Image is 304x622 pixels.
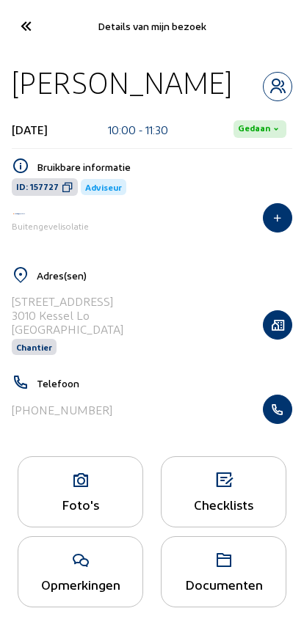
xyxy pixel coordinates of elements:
[51,20,253,32] div: Details van mijn bezoek
[162,577,286,592] div: Documenten
[12,308,123,322] div: 3010 Kessel Lo
[12,64,232,101] div: [PERSON_NAME]
[12,403,112,417] div: [PHONE_NUMBER]
[108,122,168,136] div: 10:00 - 11:30
[18,497,142,512] div: Foto's
[162,497,286,512] div: Checklists
[12,322,123,336] div: [GEOGRAPHIC_DATA]
[37,161,292,173] h5: Bruikbare informatie
[37,269,292,282] h5: Adres(sen)
[12,122,48,136] div: [DATE]
[37,377,292,389] h5: Telefoon
[238,123,270,135] span: Gedaan
[16,342,52,352] span: Chantier
[85,182,122,192] span: Adviseur
[18,577,142,592] div: Opmerkingen
[12,294,123,308] div: [STREET_ADDRESS]
[16,181,59,193] span: ID: 157727
[12,221,89,231] span: Buitengevelisolatie
[12,212,26,216] img: Iso Protect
